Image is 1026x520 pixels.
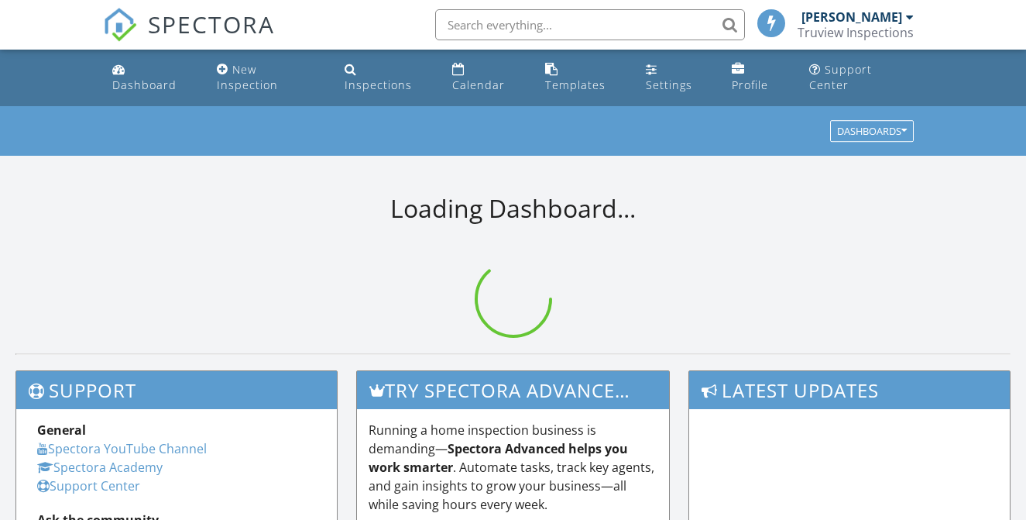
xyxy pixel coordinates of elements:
[809,62,872,92] div: Support Center
[103,21,275,53] a: SPECTORA
[837,126,907,137] div: Dashboards
[37,459,163,476] a: Spectora Academy
[357,371,668,409] h3: Try spectora advanced [DATE]
[37,477,140,494] a: Support Center
[211,56,326,100] a: New Inspection
[689,371,1010,409] h3: Latest Updates
[112,77,177,92] div: Dashboard
[217,62,278,92] div: New Inspection
[640,56,713,100] a: Settings
[446,56,527,100] a: Calendar
[435,9,745,40] input: Search everything...
[801,9,902,25] div: [PERSON_NAME]
[103,8,137,42] img: The Best Home Inspection Software - Spectora
[798,25,914,40] div: Truview Inspections
[646,77,692,92] div: Settings
[106,56,199,100] a: Dashboard
[830,121,914,143] button: Dashboards
[452,77,505,92] div: Calendar
[732,77,768,92] div: Profile
[369,421,657,514] p: Running a home inspection business is demanding— . Automate tasks, track key agents, and gain ins...
[37,422,86,439] strong: General
[148,8,275,40] span: SPECTORA
[345,77,412,92] div: Inspections
[726,56,791,100] a: Company Profile
[369,440,628,476] strong: Spectora Advanced helps you work smarter
[37,440,207,457] a: Spectora YouTube Channel
[803,56,920,100] a: Support Center
[539,56,628,100] a: Templates
[545,77,606,92] div: Templates
[16,371,337,409] h3: Support
[338,56,434,100] a: Inspections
